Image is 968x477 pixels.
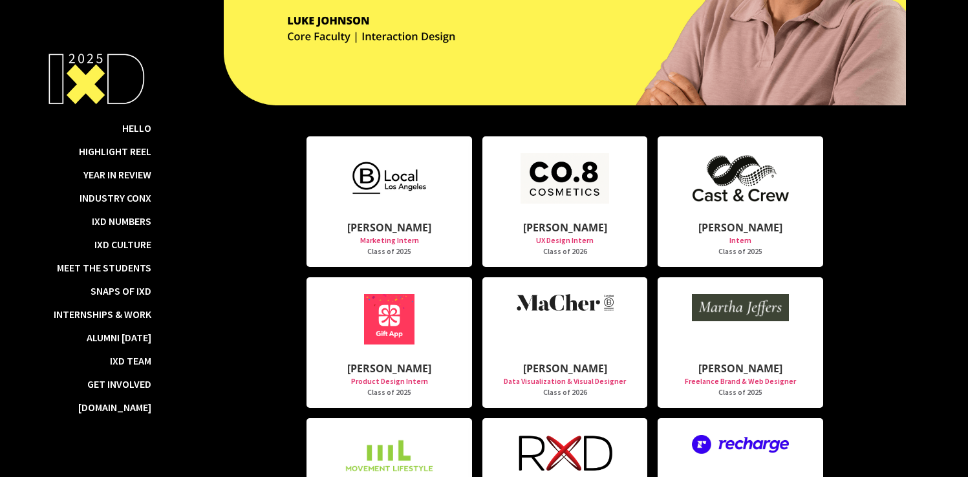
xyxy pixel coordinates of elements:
div: Freelance Brand & Web Designer [668,375,813,388]
a: Highlight Reel [79,145,151,158]
div: [PERSON_NAME] [317,221,462,234]
a: Internships & Work [54,308,151,321]
div: [PERSON_NAME] [668,362,813,375]
a: Alumni [DATE] [87,331,151,344]
div: Product Design Intern [317,375,462,388]
div: Class of 2025 [317,388,462,397]
a: IxD Team [110,354,151,367]
div: [PERSON_NAME] [317,362,462,375]
a: Hello [122,122,151,134]
div: Class of 2025 [668,247,813,256]
a: IxD Numbers [92,215,151,228]
div: [PERSON_NAME] [493,221,638,234]
div: Class of 2026 [493,388,638,397]
div: [PERSON_NAME] [668,221,813,234]
div: [PERSON_NAME] [493,362,638,375]
a: Meet the Students [57,261,151,274]
a: Industry ConX [80,191,151,204]
div: Class of 2025 [668,388,813,397]
div: Intern [668,234,813,247]
a: Get Involved [87,377,151,390]
div: Marketing Intern [317,234,462,247]
div: Data Visualization & Visual Designer [493,375,638,388]
div: Class of 2026 [493,247,638,256]
div: Class of 2025 [317,247,462,256]
a: [DOMAIN_NAME] [78,401,151,414]
a: IxD Culture [94,238,151,251]
a: Year in Review [83,168,151,181]
a: Snaps of IxD [91,284,151,297]
div: UX Design Intern [493,234,638,247]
